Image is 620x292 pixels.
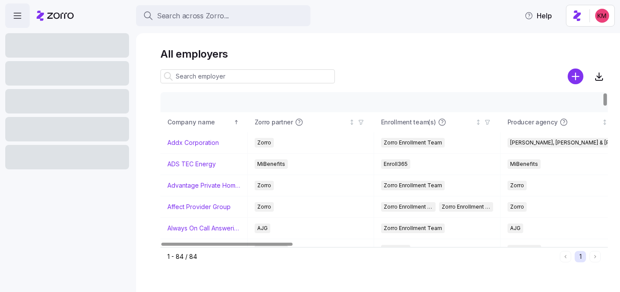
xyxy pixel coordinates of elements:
[233,119,239,125] div: Sorted ascending
[167,117,232,127] div: Company name
[349,119,355,125] div: Not sorted
[568,69,583,84] svg: add icon
[384,181,442,190] span: Zorro Enrollment Team
[525,10,552,21] span: Help
[136,5,310,26] button: Search across Zorro...
[374,112,501,132] th: Enrollment team(s)Not sorted
[510,181,524,190] span: Zorro
[160,112,248,132] th: Company nameSorted ascending
[157,10,229,21] span: Search across Zorro...
[255,118,293,127] span: Zorro partner
[257,181,271,190] span: Zorro
[381,118,436,127] span: Enrollment team(s)
[160,69,335,83] input: Search employer
[518,7,559,24] button: Help
[167,203,231,211] a: Affect Provider Group
[257,159,285,169] span: MiBenefits
[560,251,571,262] button: Previous page
[384,223,442,233] span: Zorro Enrollment Team
[510,159,538,169] span: MiBenefits
[475,119,481,125] div: Not sorted
[167,138,219,147] a: Addx Corporation
[167,224,240,233] a: Always On Call Answering Service
[257,223,268,233] span: AJG
[384,202,433,212] span: Zorro Enrollment Team
[248,112,374,132] th: Zorro partnerNot sorted
[160,47,608,61] h1: All employers
[602,119,608,125] div: Not sorted
[508,118,558,127] span: Producer agency
[589,251,601,262] button: Next page
[167,160,216,168] a: ADS TEC Energy
[442,202,491,212] span: Zorro Enrollment Experts
[575,251,586,262] button: 1
[257,202,271,212] span: Zorro
[167,252,556,261] div: 1 - 84 / 84
[257,138,271,148] span: Zorro
[595,9,609,23] img: 8fbd33f679504da1795a6676107ffb9e
[384,138,442,148] span: Zorro Enrollment Team
[167,181,240,190] a: Advantage Private Home Care
[510,202,524,212] span: Zorro
[384,159,408,169] span: Enroll365
[510,223,521,233] span: AJG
